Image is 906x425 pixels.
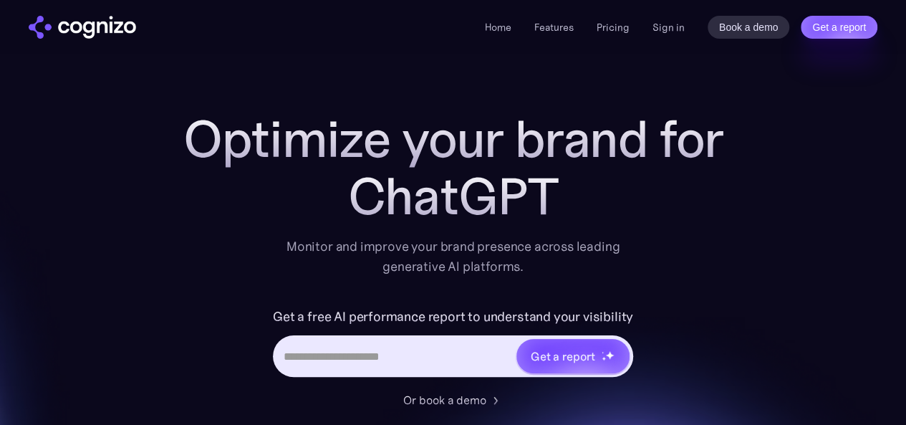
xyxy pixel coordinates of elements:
div: Get a report [531,348,595,365]
div: Or book a demo [403,391,486,409]
a: Or book a demo [403,391,503,409]
img: star [602,351,604,353]
a: Get a report [801,16,877,39]
h1: Optimize your brand for [167,110,740,168]
a: Home [485,21,511,34]
a: home [29,16,136,39]
a: Get a reportstarstarstar [515,338,631,375]
form: Hero URL Input Form [273,305,633,384]
div: Monitor and improve your brand presence across leading generative AI platforms. [277,237,630,277]
img: star [605,350,615,360]
a: Sign in [652,19,685,36]
img: star [602,356,607,361]
div: ChatGPT [167,168,740,225]
a: Pricing [597,21,630,34]
label: Get a free AI performance report to understand your visibility [273,305,633,328]
a: Features [534,21,574,34]
a: Book a demo [708,16,790,39]
img: cognizo logo [29,16,136,39]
